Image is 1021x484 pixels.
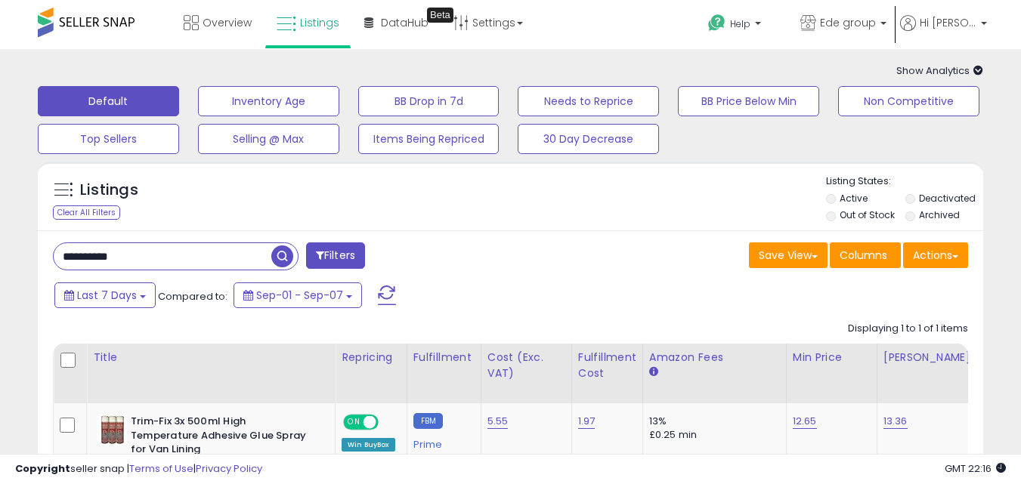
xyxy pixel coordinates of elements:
span: Compared to: [158,289,227,304]
button: Actions [903,242,968,268]
div: Displaying 1 to 1 of 1 items [848,322,968,336]
span: Hi [PERSON_NAME] [920,15,976,30]
button: 30 Day Decrease [518,124,659,154]
span: OFF [376,416,401,429]
div: £0.25 min [649,428,775,442]
button: Inventory Age [198,86,339,116]
span: Sep-01 - Sep-07 [256,288,343,303]
a: 5.55 [487,414,509,429]
div: Repricing [342,350,401,365]
a: Help [696,2,787,49]
button: Top Sellers [38,124,179,154]
div: Amazon Fees [649,350,780,365]
div: 13% [649,415,775,428]
div: Win BuyBox [342,438,395,452]
span: DataHub [381,15,429,30]
span: Help [730,17,750,30]
span: Ede group [820,15,876,30]
button: Last 7 Days [54,282,156,308]
div: Cost (Exc. VAT) [487,350,565,381]
h5: Listings [80,180,138,201]
span: ON [345,416,364,429]
button: BB Drop in 7d [358,86,500,116]
div: Clear All Filters [53,205,120,220]
a: Hi [PERSON_NAME] [900,15,987,49]
a: 12.65 [793,414,817,429]
span: Listings [300,15,339,30]
span: Last 7 Days [77,288,137,303]
div: Title [93,350,329,365]
div: Min Price [793,350,871,365]
div: Prime [413,433,469,451]
span: 2025-09-15 22:16 GMT [945,461,1006,476]
div: [PERSON_NAME] [883,350,973,365]
button: Needs to Reprice [518,86,659,116]
button: Items Being Repriced [358,124,500,154]
button: Selling @ Max [198,124,339,154]
label: Deactivated [919,192,976,205]
a: 13.36 [883,414,908,429]
span: Show Analytics [896,63,983,78]
button: Filters [306,242,365,269]
div: Fulfillment [413,350,475,365]
label: Out of Stock [840,208,895,221]
i: Get Help [707,14,726,32]
small: Amazon Fees. [649,365,658,379]
strong: Copyright [15,461,70,476]
button: Default [38,86,179,116]
span: Columns [840,248,887,263]
label: Active [840,192,868,205]
button: BB Price Below Min [678,86,819,116]
label: Archived [919,208,960,221]
button: Non Competitive [838,86,979,116]
div: Fulfillment Cost [578,350,636,381]
div: seller snap | | [15,462,262,476]
b: Trim-Fix 3x 500ml High Temperature Adhesive Glue Spray for Van Lining [131,415,314,461]
a: Privacy Policy [196,461,262,476]
button: Sep-01 - Sep-07 [234,282,362,308]
span: Overview [203,15,252,30]
a: 1.97 [578,414,596,429]
div: Tooltip anchor [427,8,453,23]
a: Terms of Use [129,461,193,476]
img: 51e9+u6+9qL._SL40_.jpg [97,415,127,445]
button: Columns [830,242,901,268]
small: FBM [413,413,443,429]
button: Save View [749,242,828,268]
p: Listing States: [826,174,983,189]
